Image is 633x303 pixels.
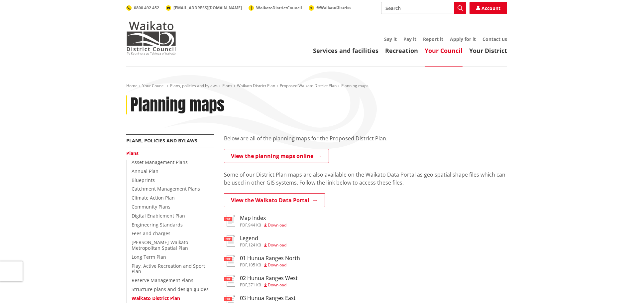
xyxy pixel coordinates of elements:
nav: breadcrumb [126,83,507,89]
a: 0800 492 452 [126,5,159,11]
a: Apply for it [450,36,476,42]
span: Download [268,262,286,268]
a: Pay it [403,36,416,42]
a: Plans, policies and bylaws [170,83,218,88]
span: WaikatoDistrictCouncil [256,5,302,11]
h3: 02 Hunua Ranges West [240,275,298,281]
span: Download [268,242,286,248]
img: document-pdf.svg [224,215,235,227]
a: Services and facilities [313,47,378,55]
a: Play, Active Recreation and Sport Plan [132,263,205,275]
a: Digital Enablement Plan [132,213,185,219]
a: [EMAIL_ADDRESS][DOMAIN_NAME] [166,5,242,11]
a: Waikato District Plan [132,295,180,301]
img: document-pdf.svg [224,235,235,247]
img: Waikato District Council - Te Kaunihera aa Takiwaa o Waikato [126,21,176,55]
a: Legend pdf,124 KB Download [224,235,286,247]
a: @WaikatoDistrict [309,5,351,10]
a: Your District [469,47,507,55]
a: Annual Plan [132,168,158,174]
a: Plans, policies and bylaws [126,137,197,144]
a: Plans [126,150,139,156]
h3: 03 Hunua Ranges East [240,295,296,301]
img: document-pdf.svg [224,255,235,267]
h3: Map Index [240,215,286,221]
a: Recreation [385,47,418,55]
span: pdf [240,262,247,268]
a: Asset Management Plans [132,159,188,165]
a: Community Plans [132,204,170,210]
div: , [240,263,300,267]
a: Engineering Standards [132,222,183,228]
a: WaikatoDistrictCouncil [249,5,302,11]
span: 371 KB [248,282,261,288]
img: document-pdf.svg [224,275,235,287]
a: Plans [222,83,232,88]
div: , [240,283,298,287]
a: 01 Hunua Ranges North pdf,105 KB Download [224,255,300,267]
span: pdf [240,282,247,288]
a: View the planning maps online [224,149,329,163]
a: Account [470,2,507,14]
a: Waikato District Plan [237,83,275,88]
a: View the Waikato Data Portal [224,193,325,207]
a: Map Index pdf,944 KB Download [224,215,286,227]
a: 02 Hunua Ranges West pdf,371 KB Download [224,275,298,287]
a: Fees and charges [132,230,170,236]
span: pdf [240,222,247,228]
a: Your Council [425,47,463,55]
span: [EMAIL_ADDRESS][DOMAIN_NAME] [173,5,242,11]
a: Blueprints [132,177,155,183]
p: Some of our District Plan maps are also available on the Waikato Data Portal as geo spatial shape... [224,171,507,187]
div: , [240,243,286,247]
div: , [240,223,286,227]
a: [PERSON_NAME]-Waikato Metropolitan Spatial Plan [132,239,188,251]
a: Catchment Management Plans [132,186,200,192]
a: Climate Action Plan [132,195,175,201]
input: Search input [381,2,466,14]
h1: Planning maps [131,95,225,115]
span: Download [268,222,286,228]
span: 0800 492 452 [134,5,159,11]
a: Contact us [482,36,507,42]
span: @WaikatoDistrict [316,5,351,10]
a: Proposed Waikato District Plan [280,83,337,88]
span: pdf [240,242,247,248]
p: Below are all of the planning maps for the Proposed District Plan. [224,134,507,142]
span: Download [268,282,286,288]
h3: 01 Hunua Ranges North [240,255,300,261]
span: Planning maps [341,83,369,88]
a: Structure plans and design guides [132,286,209,292]
a: Reserve Management Plans [132,277,193,283]
span: 944 KB [248,222,261,228]
a: Report it [423,36,443,42]
span: 105 KB [248,262,261,268]
a: Long Term Plan [132,254,166,260]
span: 124 KB [248,242,261,248]
a: Home [126,83,138,88]
a: Your Council [142,83,165,88]
h3: Legend [240,235,286,241]
a: Say it [384,36,397,42]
